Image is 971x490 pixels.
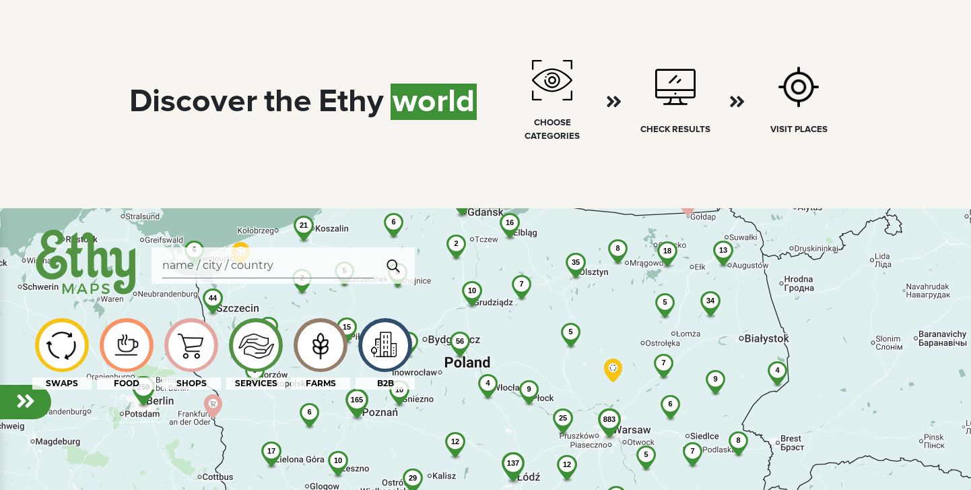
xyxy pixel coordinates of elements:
[391,84,477,120] span: world
[603,415,615,423] span: 883
[440,186,484,230] img: 206
[32,224,141,302] img: ethy-logo
[162,377,221,390] div: SHOPS
[736,436,740,444] span: 8
[300,221,308,229] span: 21
[97,377,156,390] div: FOOD
[32,377,92,390] div: SWAPS
[706,297,714,305] span: 34
[485,379,490,387] span: 4
[384,86,391,118] span: |
[563,460,571,468] span: 12
[663,298,667,306] span: 5
[507,459,519,467] span: 137
[690,447,694,455] span: 7
[655,67,696,107] img: monitor.svg
[454,239,458,247] span: 2
[519,280,523,288] span: 7
[335,389,379,433] img: 165
[719,246,727,254] span: 13
[307,408,311,416] span: 6
[644,450,648,458] span: 5
[468,286,476,295] span: 10
[663,247,671,255] span: 18
[362,326,407,365] img: icon-image
[356,377,415,390] div: B2B
[775,366,779,374] span: 4
[527,385,531,393] span: 9
[568,328,572,336] span: 5
[319,86,384,118] span: Ethy
[267,447,275,455] span: 17
[409,474,417,482] span: 29
[129,86,257,118] span: Discover
[233,323,278,367] img: icon-image
[209,294,217,302] span: 44
[559,414,567,422] span: 25
[778,67,819,107] img: precision-big.png
[572,258,580,266] span: 35
[192,245,196,253] span: 6
[312,86,319,118] span: |
[668,400,672,408] span: 6
[661,359,665,367] span: 7
[381,252,406,279] img: search.svg
[334,456,342,464] span: 10
[264,86,312,118] span: the
[587,408,632,452] img: 883
[391,218,395,226] span: 6
[770,123,828,137] div: Visit places
[456,337,464,345] span: 56
[162,253,374,278] input: Search
[298,324,343,367] img: icon-image
[713,375,717,383] span: 9
[506,218,514,226] span: 16
[509,117,595,144] div: choose categories
[257,86,264,118] span: |
[291,377,350,390] div: FARMS
[168,324,213,367] img: icon-image
[640,123,710,137] div: Check results
[226,377,286,390] div: SERVICES
[104,329,149,362] img: icon-image
[532,60,572,100] img: vision.svg
[39,326,84,365] img: icon-image
[451,437,459,446] span: 12
[615,244,620,252] span: 8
